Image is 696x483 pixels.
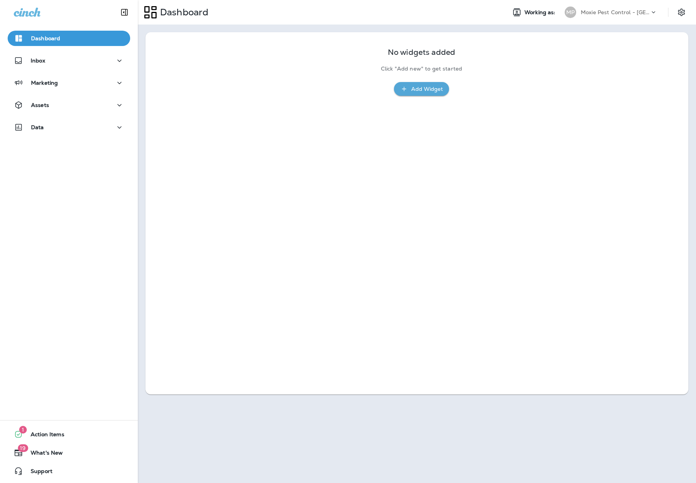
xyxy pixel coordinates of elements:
button: Marketing [8,75,130,90]
span: Action Items [23,431,64,440]
button: Dashboard [8,31,130,46]
button: 19What's New [8,445,130,460]
div: MP [565,7,576,18]
button: Support [8,463,130,479]
span: What's New [23,450,63,459]
p: Dashboard [31,35,60,41]
span: Working as: [524,9,557,16]
span: 19 [18,444,28,452]
p: No widgets added [388,49,455,56]
span: 1 [19,426,27,434]
p: Moxie Pest Control - [GEOGRAPHIC_DATA] [581,9,650,15]
p: Click "Add new" to get started [381,66,462,72]
p: Inbox [31,58,45,64]
button: 1Action Items [8,427,130,442]
div: Add Widget [411,84,443,94]
span: Support [23,468,52,477]
p: Marketing [31,80,58,86]
p: Dashboard [157,7,208,18]
button: Settings [675,5,688,19]
button: Collapse Sidebar [114,5,135,20]
p: Data [31,124,44,130]
button: Data [8,120,130,135]
button: Add Widget [394,82,449,96]
button: Inbox [8,53,130,68]
p: Assets [31,102,49,108]
button: Assets [8,97,130,113]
